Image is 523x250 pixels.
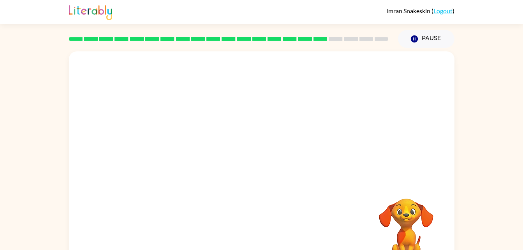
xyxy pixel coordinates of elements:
[386,7,431,14] span: Imran Snakeskin
[69,3,112,20] img: Literably
[386,7,454,14] div: ( )
[433,7,453,14] a: Logout
[398,30,454,48] button: Pause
